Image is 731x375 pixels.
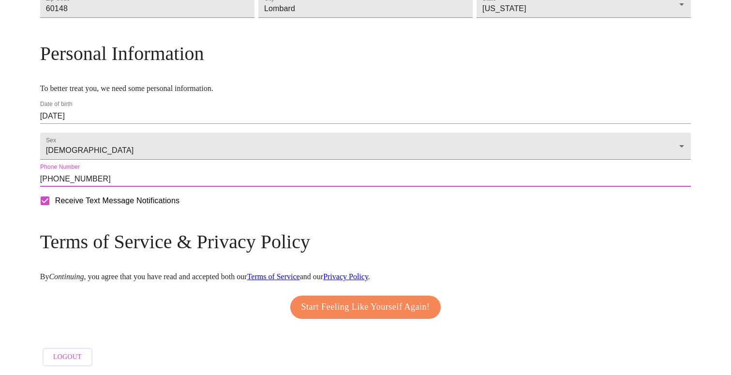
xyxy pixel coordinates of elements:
[247,272,300,281] a: Terms of Service
[290,296,441,319] button: Start Feeling Like Yourself Again!
[40,102,73,107] label: Date of birth
[40,42,691,65] h3: Personal Information
[49,272,84,281] em: Continuing
[43,348,92,367] button: Logout
[323,272,368,281] a: Privacy Policy
[55,195,179,207] span: Receive Text Message Notifications
[40,230,691,253] h3: Terms of Service & Privacy Policy
[40,133,691,160] div: [DEMOGRAPHIC_DATA]
[40,84,691,93] p: To better treat you, we need some personal information.
[53,351,82,363] span: Logout
[40,272,691,281] p: By , you agree that you have read and accepted both our and our .
[301,300,430,315] span: Start Feeling Like Yourself Again!
[40,165,80,170] label: Phone Number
